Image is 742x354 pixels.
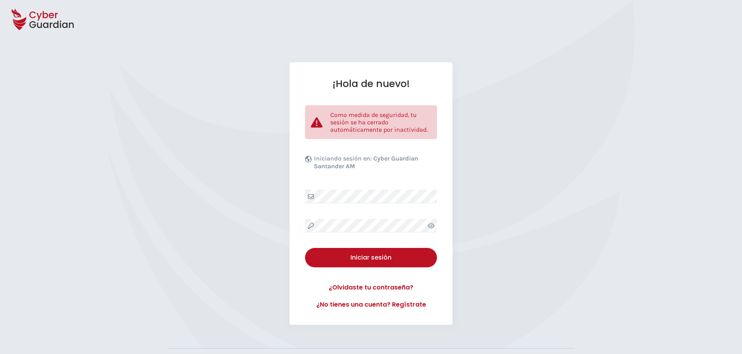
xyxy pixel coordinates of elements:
h1: ¡Hola de nuevo! [305,78,437,90]
p: Como medida de seguridad, tu sesión se ha cerrado automáticamente por inactividad. [330,111,431,133]
b: Cyber Guardian Santander AM [314,155,418,170]
button: Iniciar sesión [305,248,437,267]
p: Iniciando sesión en: [314,155,435,174]
a: ¿No tienes una cuenta? Regístrate [305,300,437,309]
div: Iniciar sesión [311,253,431,262]
a: ¿Olvidaste tu contraseña? [305,283,437,292]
